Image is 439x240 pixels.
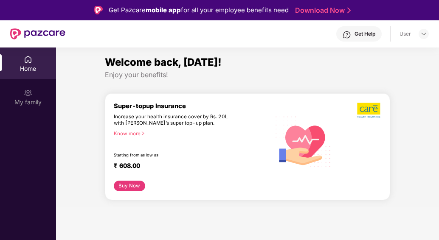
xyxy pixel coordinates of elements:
div: Know more [114,131,265,137]
img: b5dec4f62d2307b9de63beb79f102df3.png [357,102,381,118]
img: svg+xml;base64,PHN2ZyBpZD0iSG9tZSIgeG1sbnM9Imh0dHA6Ly93d3cudzMub3JnLzIwMDAvc3ZnIiB3aWR0aD0iMjAiIG... [24,55,32,64]
img: New Pazcare Logo [10,28,65,39]
div: Increase your health insurance cover by Rs. 20L with [PERSON_NAME]’s super top-up plan. [114,114,234,127]
button: Buy Now [114,181,145,191]
strong: mobile app [146,6,181,14]
img: svg+xml;base64,PHN2ZyBpZD0iSGVscC0zMngzMiIgeG1sbnM9Imh0dHA6Ly93d3cudzMub3JnLzIwMDAvc3ZnIiB3aWR0aD... [343,31,351,39]
span: right [141,131,145,136]
div: Starting from as low as [114,153,234,159]
div: Super-topup Insurance [114,102,270,110]
span: Welcome back, [DATE]! [105,56,222,68]
img: Stroke [347,6,351,15]
img: svg+xml;base64,PHN2ZyB4bWxucz0iaHR0cDovL3d3dy53My5vcmcvMjAwMC9zdmciIHhtbG5zOnhsaW5rPSJodHRwOi8vd3... [270,107,337,175]
div: Enjoy your benefits! [105,70,391,79]
div: ₹ 608.00 [114,162,262,172]
img: svg+xml;base64,PHN2ZyBpZD0iRHJvcGRvd24tMzJ4MzIiIHhtbG5zPSJodHRwOi8vd3d3LnczLm9yZy8yMDAwL3N2ZyIgd2... [420,31,427,37]
div: Get Pazcare for all your employee benefits need [109,5,289,15]
div: Get Help [355,31,375,37]
div: User [400,31,411,37]
img: Logo [94,6,103,14]
img: svg+xml;base64,PHN2ZyB3aWR0aD0iMjAiIGhlaWdodD0iMjAiIHZpZXdCb3g9IjAgMCAyMCAyMCIgZmlsbD0ibm9uZSIgeG... [24,89,32,97]
a: Download Now [295,6,348,15]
